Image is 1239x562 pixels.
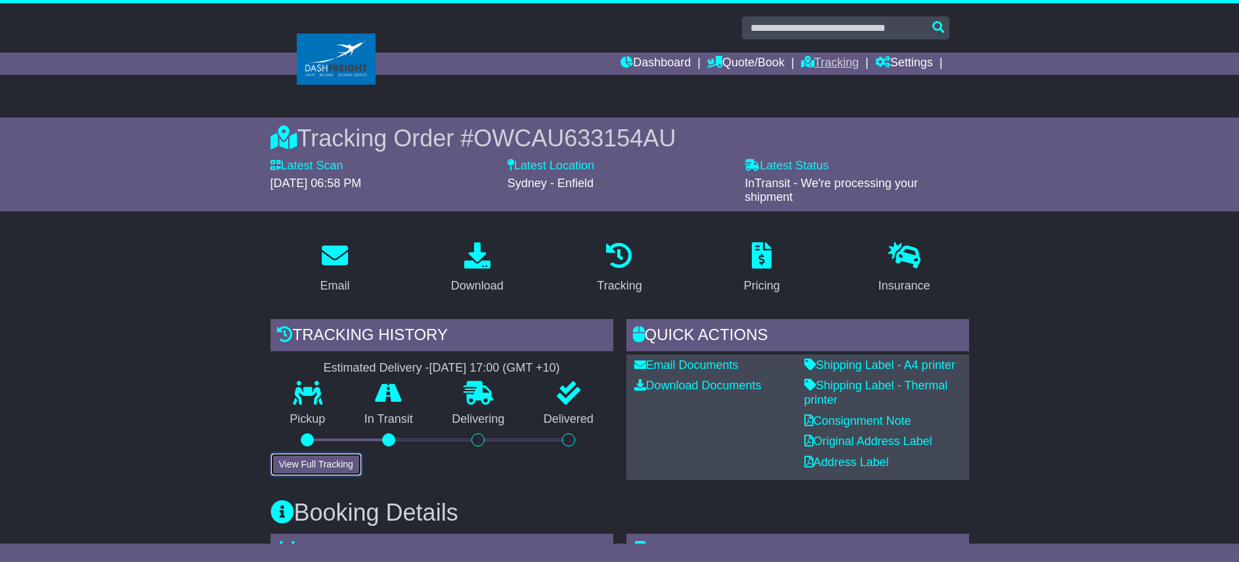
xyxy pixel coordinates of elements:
[597,277,641,295] div: Tracking
[271,453,362,476] button: View Full Tracking
[745,159,829,173] label: Latest Status
[271,412,345,427] p: Pickup
[311,238,358,299] a: Email
[508,177,594,190] span: Sydney - Enfield
[429,361,560,376] div: [DATE] 17:00 (GMT +10)
[345,412,433,427] p: In Transit
[707,53,785,75] a: Quote/Book
[744,277,780,295] div: Pricing
[271,124,969,152] div: Tracking Order #
[271,361,613,376] div: Estimated Delivery -
[320,277,349,295] div: Email
[634,358,739,372] a: Email Documents
[745,177,918,204] span: InTransit - We're processing your shipment
[588,238,650,299] a: Tracking
[443,238,512,299] a: Download
[271,177,362,190] span: [DATE] 06:58 PM
[875,53,933,75] a: Settings
[804,435,932,448] a: Original Address Label
[508,159,594,173] label: Latest Location
[804,358,955,372] a: Shipping Label - A4 printer
[870,238,939,299] a: Insurance
[451,277,504,295] div: Download
[804,456,889,469] a: Address Label
[626,319,969,355] div: Quick Actions
[524,412,613,427] p: Delivered
[620,53,691,75] a: Dashboard
[879,277,930,295] div: Insurance
[271,319,613,355] div: Tracking history
[804,379,948,406] a: Shipping Label - Thermal printer
[271,159,343,173] label: Latest Scan
[634,379,762,392] a: Download Documents
[473,125,676,152] span: OWCAU633154AU
[801,53,859,75] a: Tracking
[433,412,525,427] p: Delivering
[804,414,911,427] a: Consignment Note
[271,500,969,526] h3: Booking Details
[735,238,789,299] a: Pricing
